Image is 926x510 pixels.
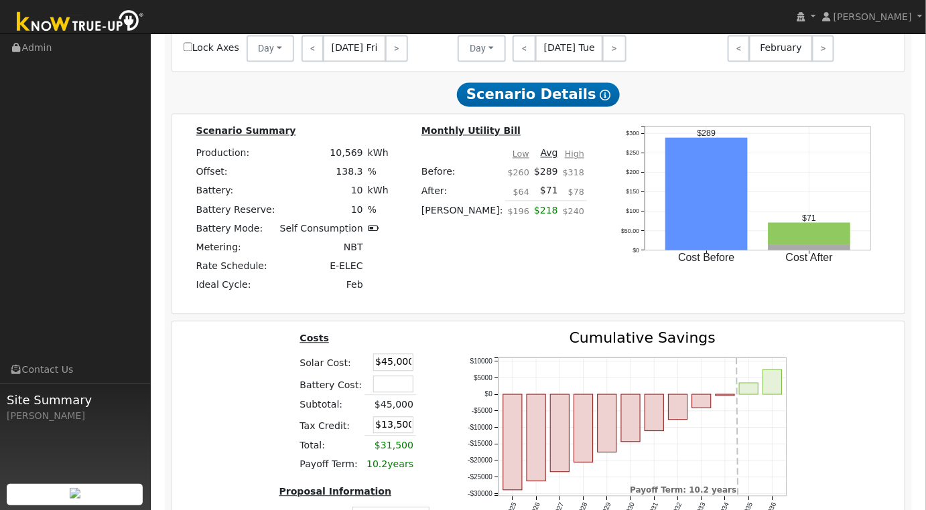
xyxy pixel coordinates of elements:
[570,329,716,346] text: Cumulative Savings
[626,188,640,195] text: $150
[419,181,506,201] td: After:
[346,279,363,290] span: Feb
[323,35,386,62] span: [DATE] Fri
[458,35,506,62] button: Day
[468,456,492,464] text: -$20000
[626,207,640,214] text: $100
[277,256,365,275] td: E-ELEC
[621,227,639,234] text: $50.00
[472,407,493,414] text: -$5000
[513,35,536,62] a: <
[196,125,296,136] u: Scenario Summary
[468,440,492,447] text: -$15000
[365,144,391,163] td: kWh
[10,7,151,37] img: Know True-Up
[551,394,570,472] rect: onclick=""
[277,163,365,181] td: 138.3
[277,238,365,256] td: NBT
[474,373,492,381] text: $5000
[247,35,295,62] button: Day
[505,163,531,181] td: $260
[194,163,277,181] td: Offset:
[194,200,277,219] td: Battery Reserve:
[365,181,391,200] td: kWh
[457,82,619,106] span: Scenario Details
[277,219,365,238] td: Self Consumption
[468,423,492,430] text: -$10000
[70,488,80,499] img: retrieve
[812,35,834,62] a: >
[279,486,392,497] u: Proposal Information
[300,333,330,343] u: Costs
[535,35,603,62] span: [DATE] Tue
[7,391,143,409] span: Site Summary
[626,149,640,155] text: $250
[527,394,545,481] rect: onclick=""
[645,394,663,431] rect: onclick=""
[468,489,492,497] text: -$30000
[574,394,593,462] rect: onclick=""
[728,35,750,62] a: <
[470,357,493,365] text: $10000
[194,238,277,256] td: Metering:
[302,35,324,62] a: <
[565,149,584,159] u: High
[365,200,391,219] td: %
[598,394,616,452] rect: onclick=""
[503,394,522,490] rect: onclick=""
[665,137,748,250] rect: onclick=""
[532,163,561,181] td: $289
[505,201,531,228] td: $196
[365,455,416,474] td: years
[297,436,365,455] td: Total:
[626,129,640,136] text: $300
[621,394,640,442] rect: onclick=""
[763,369,782,394] rect: onclick=""
[297,373,365,395] td: Battery Cost:
[602,35,626,62] a: >
[692,394,711,408] rect: onclick=""
[560,181,586,201] td: $78
[194,144,277,163] td: Production:
[277,144,365,163] td: 10,569
[367,458,387,469] span: 10.2
[541,147,558,158] u: Avg
[7,409,143,423] div: [PERSON_NAME]
[626,169,640,175] text: $200
[421,125,521,136] u: Monthly Utility Bill
[365,436,416,455] td: $31,500
[834,11,912,22] span: [PERSON_NAME]
[786,251,834,262] text: Cost After
[419,163,506,181] td: Before:
[803,213,817,222] text: $71
[277,200,365,219] td: 10
[297,455,365,474] td: Payoff Term:
[560,201,586,228] td: $240
[297,414,365,436] td: Tax Credit:
[297,351,365,373] td: Solar Cost:
[600,90,610,100] i: Show Help
[630,485,736,495] text: Payoff Term: 10.2 years
[505,181,531,201] td: $64
[532,181,561,201] td: $71
[749,35,813,62] span: February
[678,251,735,262] text: Cost Before
[297,395,365,414] td: Subtotal:
[385,35,407,62] a: >
[532,201,561,228] td: $218
[669,394,687,420] rect: onclick=""
[184,41,239,55] label: Lock Axes
[739,383,758,394] rect: onclick=""
[769,244,851,250] rect: onclick=""
[698,128,716,137] text: $289
[365,395,416,414] td: $45,000
[277,181,365,200] td: 10
[194,256,277,275] td: Rate Schedule:
[194,219,277,238] td: Battery Mode:
[194,181,277,200] td: Battery:
[194,276,277,294] td: Ideal Cycle:
[633,246,639,253] text: $0
[468,473,492,481] text: -$25000
[513,149,529,159] u: Low
[365,163,391,181] td: %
